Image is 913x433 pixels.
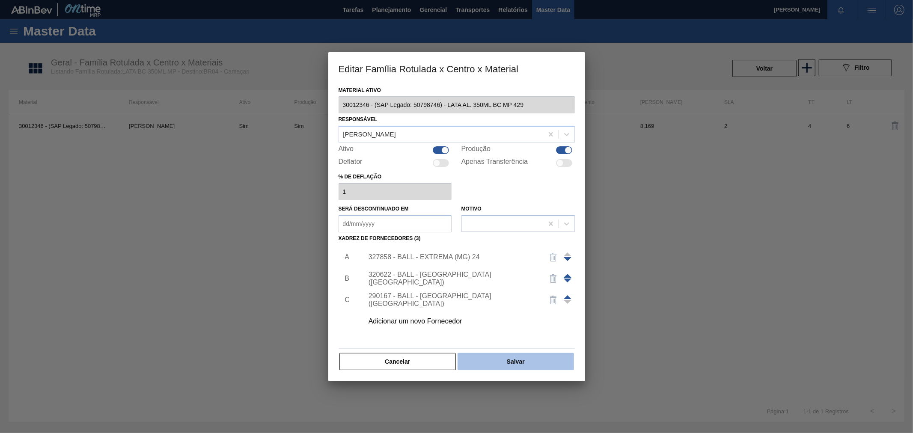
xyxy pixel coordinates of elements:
[548,252,559,262] img: delete-icon
[343,131,396,138] div: [PERSON_NAME]
[369,271,536,286] div: 320622 - BALL - [GEOGRAPHIC_DATA] ([GEOGRAPHIC_DATA])
[461,206,482,212] label: Motivo
[369,317,536,325] div: Adicionar um novo Fornecedor
[543,268,564,289] button: delete-icon
[339,268,352,289] li: B
[339,215,452,232] input: dd/mm/yyyy
[564,279,571,282] span: Mover para cima
[339,158,363,168] label: Deflator
[339,84,575,97] label: Material ativo
[339,145,354,155] label: Ativo
[339,116,378,122] label: Responsável
[543,247,564,267] button: delete-icon
[339,353,456,370] button: Cancelar
[548,273,559,284] img: delete-icon
[564,274,571,278] span: Mover para cima
[339,289,352,311] li: C
[564,257,571,261] span: Mover para cima
[543,290,564,310] button: delete-icon
[339,206,409,212] label: Será descontinuado em
[461,158,528,168] label: Apenas Transferência
[548,295,559,305] img: delete-icon
[458,353,574,370] button: Salvar
[339,235,421,241] label: Xadrez de Fornecedores (3)
[564,295,571,299] span: Mover para cima
[369,253,536,261] div: 327858 - BALL - EXTREMA (MG) 24
[339,171,452,183] label: % de deflação
[328,52,585,85] h3: Editar Família Rotulada x Centro x Material
[461,145,491,155] label: Produção
[339,246,352,268] li: A
[369,292,536,308] div: 290167 - BALL - [GEOGRAPHIC_DATA] ([GEOGRAPHIC_DATA])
